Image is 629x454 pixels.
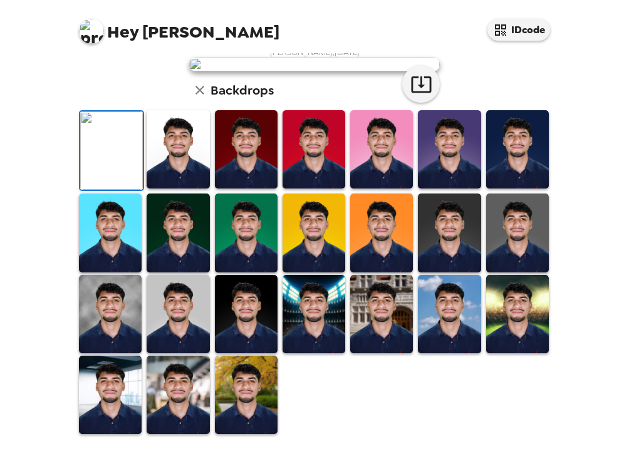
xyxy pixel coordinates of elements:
span: [PERSON_NAME] [79,13,279,41]
h6: Backdrops [211,80,274,100]
img: profile pic [79,19,104,44]
button: IDcode [487,19,550,41]
img: Original [80,111,143,190]
span: Hey [107,21,138,43]
img: user [189,58,440,71]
